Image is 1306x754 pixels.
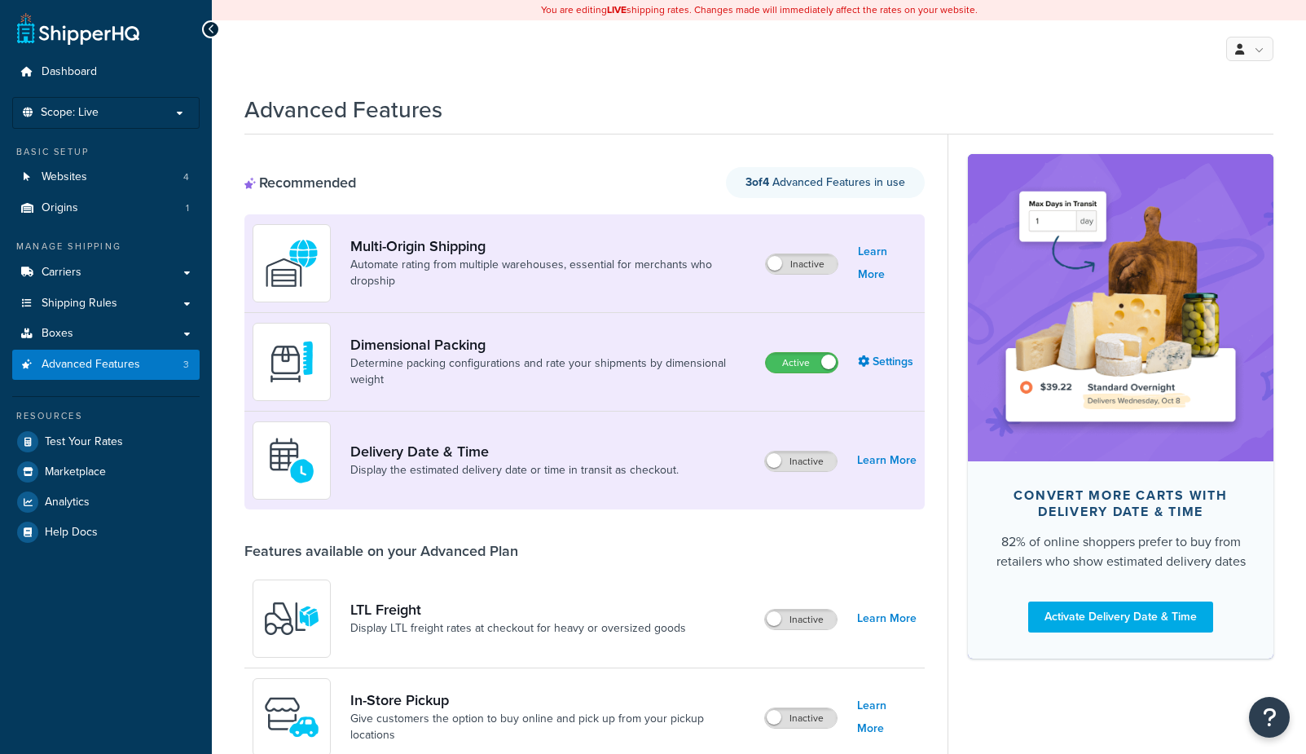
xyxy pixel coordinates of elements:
li: Websites [12,162,200,192]
a: Learn More [857,694,917,740]
a: Learn More [857,449,917,472]
div: 82% of online shoppers prefer to buy from retailers who show estimated delivery dates [994,532,1247,571]
a: Websites4 [12,162,200,192]
a: Give customers the option to buy online and pick up from your pickup locations [350,711,751,743]
h1: Advanced Features [244,94,442,126]
label: Active [766,353,838,373]
a: Advanced Features3 [12,350,200,380]
span: Websites [42,170,87,184]
a: Display LTL freight rates at checkout for heavy or oversized goods [350,620,686,637]
a: Boxes [12,319,200,349]
a: Display the estimated delivery date or time in transit as checkout. [350,462,679,478]
a: Activate Delivery Date & Time [1028,602,1213,633]
span: Carriers [42,266,81,280]
li: Advanced Features [12,350,200,380]
span: Dashboard [42,65,97,79]
div: Recommended [244,174,356,192]
img: WatD5o0RtDAAAAAElFTkSuQmCC [263,235,320,292]
a: Analytics [12,487,200,517]
span: Analytics [45,496,90,509]
a: LTL Freight [350,601,686,619]
span: Advanced Features [42,358,140,372]
span: 1 [186,201,189,215]
a: Dashboard [12,57,200,87]
a: Multi-Origin Shipping [350,237,752,255]
img: feature-image-ddt-36eae7f7280da8017bfb280eaccd9c446f90b1fe08728e4019434db127062ab4.png [992,179,1249,436]
a: Settings [858,351,917,373]
span: Origins [42,201,78,215]
label: Inactive [766,254,838,274]
div: Basic Setup [12,145,200,159]
a: Learn More [858,240,917,286]
img: wfgcfpwTIucLEAAAAASUVORK5CYII= [263,689,320,746]
span: Scope: Live [41,106,99,120]
div: Features available on your Advanced Plan [244,542,518,560]
button: Open Resource Center [1249,697,1290,738]
label: Inactive [765,708,837,728]
a: Origins1 [12,193,200,223]
a: Automate rating from multiple warehouses, essential for merchants who dropship [350,257,752,289]
span: Help Docs [45,526,98,540]
a: In-Store Pickup [350,691,751,709]
span: 3 [183,358,189,372]
a: Test Your Rates [12,427,200,456]
a: Help Docs [12,518,200,547]
span: Shipping Rules [42,297,117,311]
span: Boxes [42,327,73,341]
a: Determine packing configurations and rate your shipments by dimensional weight [350,355,752,388]
img: y79ZsPf0fXUFUhFXDzUgf+ktZg5F2+ohG75+v3d2s1D9TjoU8PiyCIluIjV41seZevKCRuEjTPPOKHJsQcmKCXGdfprl3L4q7... [263,590,320,647]
a: Shipping Rules [12,289,200,319]
b: LIVE [607,2,627,17]
li: Origins [12,193,200,223]
a: Delivery Date & Time [350,443,679,461]
a: Carriers [12,258,200,288]
span: 4 [183,170,189,184]
span: Test Your Rates [45,435,123,449]
a: Marketplace [12,457,200,487]
img: gfkeb5ejjkALwAAAABJRU5ErkJggg== [263,432,320,489]
div: Manage Shipping [12,240,200,254]
img: DTVBYsAAAAAASUVORK5CYII= [263,333,320,390]
span: Advanced Features in use [745,174,905,191]
a: Learn More [857,607,917,630]
a: Dimensional Packing [350,336,752,354]
div: Convert more carts with delivery date & time [994,487,1247,520]
label: Inactive [765,610,837,629]
div: Resources [12,409,200,423]
span: Marketplace [45,465,106,479]
strong: 3 of 4 [745,174,769,191]
label: Inactive [765,452,837,471]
